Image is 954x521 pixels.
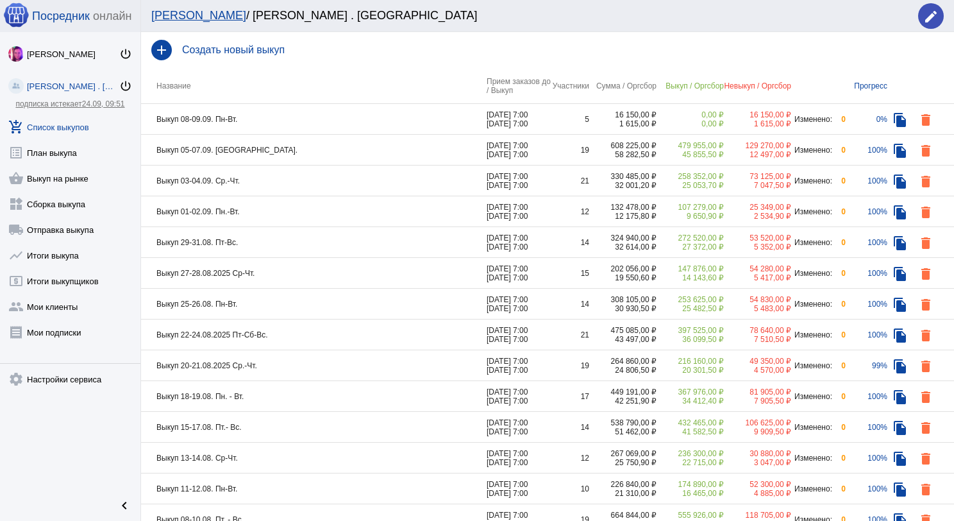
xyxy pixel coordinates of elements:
[657,304,724,313] div: 25 482,50 ₽
[589,172,657,181] div: 330 485,00 ₽
[141,166,487,196] td: Выкуп 03-04.09. Ср.-Чт.
[791,176,833,185] div: Изменено:
[551,68,589,104] th: Участники
[589,449,657,458] div: 267 069,00 ₽
[589,119,657,128] div: 1 615,00 ₽
[724,119,791,128] div: 1 615,00 ₽
[487,68,551,104] th: Прием заказов до / Выкуп
[119,47,132,60] mat-icon: power_settings_new
[918,174,933,189] mat-icon: delete
[791,238,833,247] div: Изменено:
[3,2,29,28] img: apple-icon-60x60.png
[589,335,657,344] div: 43 497,00 ₽
[846,474,887,504] td: 100%
[8,325,24,340] mat-icon: receipt
[657,427,724,436] div: 41 582,50 ₽
[846,104,887,135] td: 0%
[791,146,833,155] div: Изменено:
[833,115,846,124] div: 0
[657,397,724,406] div: 34 412,40 ₽
[589,511,657,520] div: 664 844,00 ₽
[657,357,724,366] div: 216 160,00 ₽
[657,181,724,190] div: 25 053,70 ₽
[724,212,791,221] div: 2 534,90 ₽
[892,112,908,128] mat-icon: file_copy
[846,196,887,227] td: 100%
[833,454,846,463] div: 0
[833,392,846,401] div: 0
[27,49,119,59] div: [PERSON_NAME]
[657,511,724,520] div: 555 926,00 ₽
[551,443,589,474] td: 12
[724,397,791,406] div: 7 905,50 ₽
[141,196,487,227] td: Выкуп 01-02.09. Пн.-Вт.
[724,388,791,397] div: 81 905,00 ₽
[657,264,724,273] div: 147 876,00 ₽
[487,443,551,474] td: [DATE] 7:00 [DATE] 7:00
[589,304,657,313] div: 30 930,50 ₽
[833,176,846,185] div: 0
[589,234,657,243] div: 324 940,00 ₽
[151,9,246,22] a: [PERSON_NAME]
[487,412,551,443] td: [DATE] 7:00 [DATE] 7:00
[589,418,657,427] div: 538 790,00 ₽
[32,10,90,23] span: Посредник
[833,361,846,370] div: 0
[657,418,724,427] div: 432 465,00 ₽
[724,110,791,119] div: 16 150,00 ₽
[589,110,657,119] div: 16 150,00 ₽
[589,68,657,104] th: Сумма / Оргсбор
[918,328,933,343] mat-icon: delete
[589,357,657,366] div: 264 860,00 ₽
[8,78,24,94] img: community_200.png
[724,489,791,498] div: 4 885,00 ₽
[657,212,724,221] div: 9 650,90 ₽
[551,166,589,196] td: 21
[589,458,657,467] div: 25 750,90 ₽
[589,203,657,212] div: 132 478,00 ₽
[833,207,846,216] div: 0
[833,146,846,155] div: 0
[791,330,833,339] div: Изменено:
[657,110,724,119] div: 0,00 ₽
[487,166,551,196] td: [DATE] 7:00 [DATE] 7:00
[657,203,724,212] div: 107 279,00 ₽
[846,68,887,104] th: Прогресс
[8,196,24,212] mat-icon: widgets
[657,388,724,397] div: 367 976,00 ₽
[487,350,551,381] td: [DATE] 7:00 [DATE] 7:00
[551,381,589,412] td: 17
[846,381,887,412] td: 100%
[141,135,487,166] td: Выкуп 05-07.09. [GEOGRAPHIC_DATA].
[724,366,791,375] div: 4 570,00 ₽
[487,258,551,289] td: [DATE] 7:00 [DATE] 7:00
[724,181,791,190] div: 7 047,50 ₽
[892,389,908,405] mat-icon: file_copy
[833,330,846,339] div: 0
[791,484,833,493] div: Изменено:
[551,350,589,381] td: 19
[846,412,887,443] td: 100%
[724,273,791,282] div: 5 417,00 ₽
[724,243,791,252] div: 5 352,00 ₽
[487,381,551,412] td: [DATE] 7:00 [DATE] 7:00
[724,234,791,243] div: 53 520,00 ₽
[657,119,724,128] div: 0,00 ₽
[892,328,908,343] mat-icon: file_copy
[657,68,724,104] th: Выкуп / Оргсбор
[657,458,724,467] div: 22 715,00 ₽
[15,99,124,108] a: подписка истекает24.09, 09:51
[657,489,724,498] div: 16 465,00 ₽
[589,264,657,273] div: 202 056,00 ₽
[117,498,132,513] mat-icon: chevron_left
[657,243,724,252] div: 27 372,00 ₽
[923,9,939,24] mat-icon: edit
[141,289,487,320] td: Выкуп 25-26.08. Пн-Вт.
[589,480,657,489] div: 226 840,00 ₽
[657,273,724,282] div: 14 143,60 ₽
[551,104,589,135] td: 5
[833,484,846,493] div: 0
[141,474,487,504] td: Выкуп 11-12.08. Пн-Вт.
[791,454,833,463] div: Изменено:
[93,10,131,23] span: онлайн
